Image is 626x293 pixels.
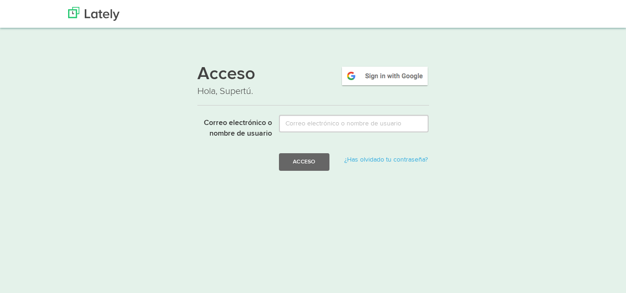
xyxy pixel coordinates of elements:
[293,159,315,164] font: Acceso
[68,7,120,21] img: Últimamente
[204,119,272,137] font: Correo electrónico o nombre de usuario
[197,86,253,97] font: Hola, Supertú.
[197,66,255,83] font: Acceso
[279,115,429,132] input: Correo electrónico o nombre de usuario
[341,65,429,87] img: google-signin.png
[279,153,329,171] button: Acceso
[344,156,428,163] a: ¿Has olvidado tu contraseña?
